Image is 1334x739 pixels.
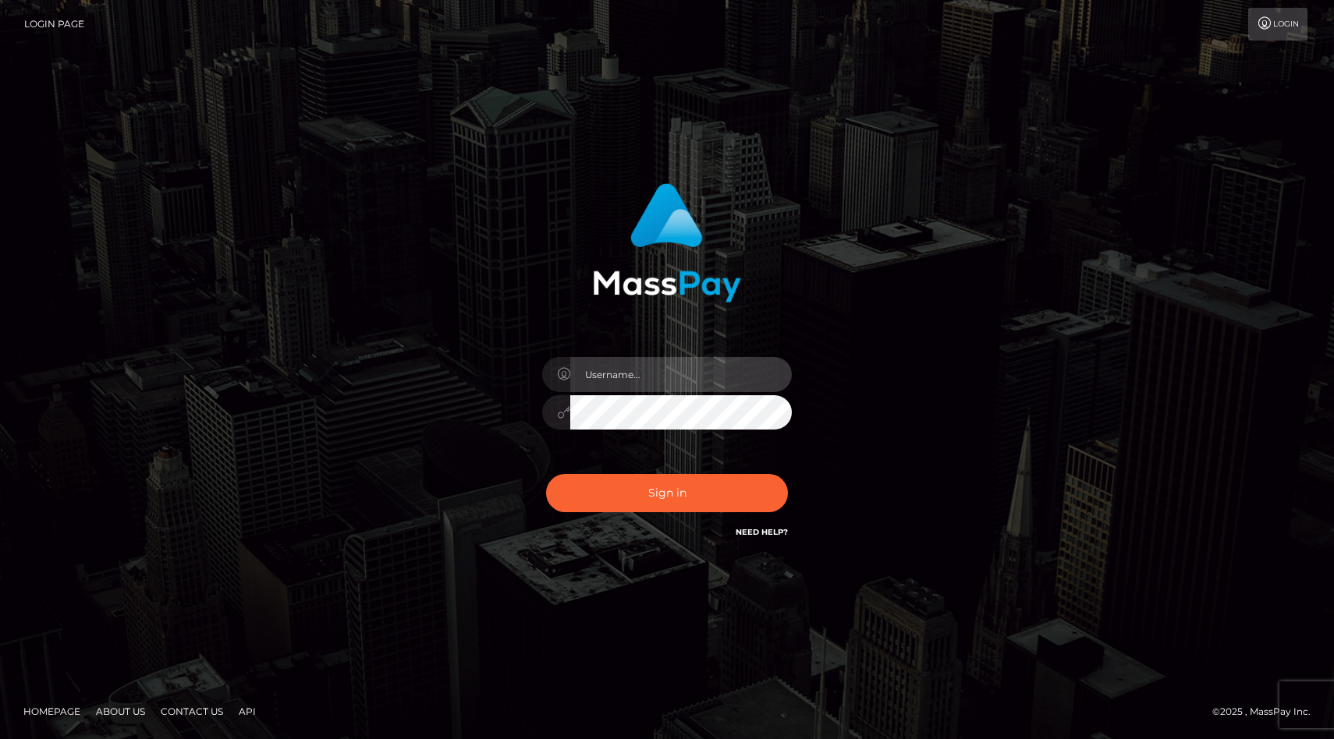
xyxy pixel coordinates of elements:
[154,699,229,723] a: Contact Us
[736,527,788,537] a: Need Help?
[570,357,792,392] input: Username...
[90,699,151,723] a: About Us
[17,699,87,723] a: Homepage
[593,183,741,302] img: MassPay Login
[232,699,262,723] a: API
[546,474,788,512] button: Sign in
[1248,8,1307,41] a: Login
[24,8,84,41] a: Login Page
[1212,703,1322,720] div: © 2025 , MassPay Inc.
